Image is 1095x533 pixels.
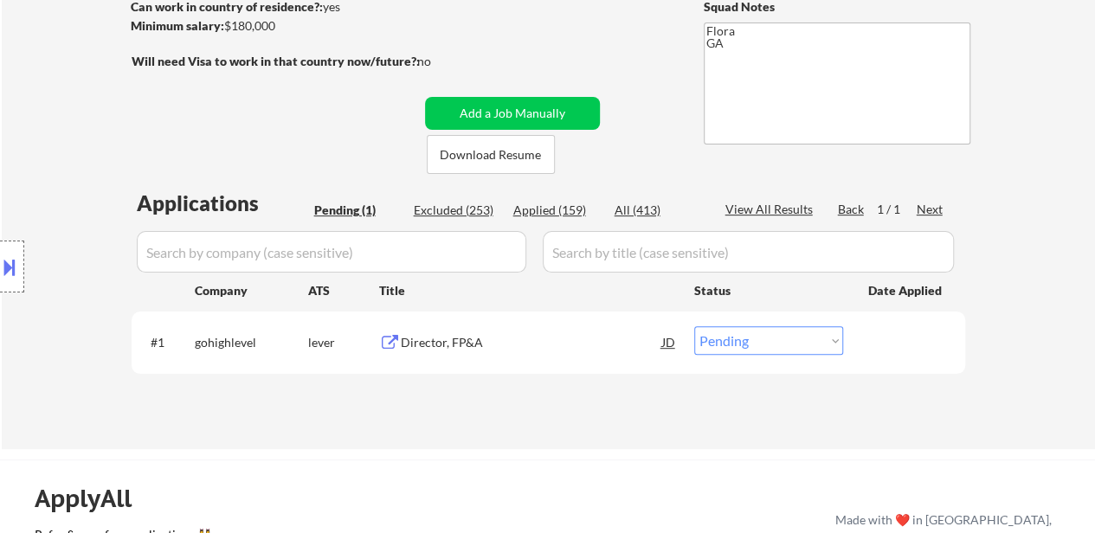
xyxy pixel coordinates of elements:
div: Excluded (253) [414,202,500,219]
div: Next [917,201,944,218]
div: Status [694,274,843,305]
strong: Will need Visa to work in that country now/future?: [132,54,420,68]
div: lever [308,334,379,351]
div: Applied (159) [513,202,600,219]
div: ApplyAll [35,484,151,513]
div: View All Results [725,201,818,218]
div: 1 / 1 [877,201,917,218]
strong: Minimum salary: [131,18,224,33]
div: no [417,53,467,70]
div: Date Applied [868,282,944,299]
div: Title [379,282,678,299]
div: All (413) [615,202,701,219]
button: Add a Job Manually [425,97,600,130]
div: Pending (1) [314,202,401,219]
div: Back [838,201,866,218]
div: ATS [308,282,379,299]
button: Download Resume [427,135,555,174]
input: Search by title (case sensitive) [543,231,954,273]
div: $180,000 [131,17,419,35]
div: Director, FP&A [401,334,662,351]
input: Search by company (case sensitive) [137,231,526,273]
div: JD [660,326,678,357]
